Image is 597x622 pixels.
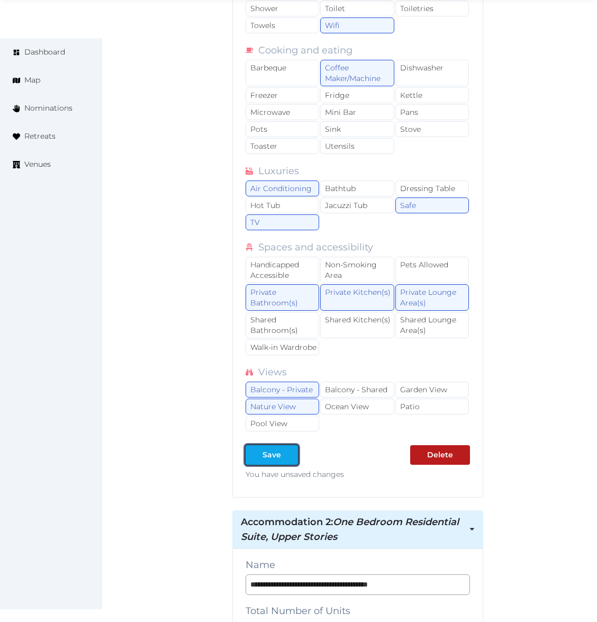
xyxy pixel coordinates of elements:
[258,43,352,60] label: Cooking and eating
[395,257,469,283] div: Pets Allowed
[246,284,319,311] div: Private Bathroom(s)
[395,312,469,338] div: Shared Lounge Area(s)
[246,399,319,414] div: Nature View
[246,138,319,154] div: Toaster
[320,60,394,86] div: Coffee Maker/Machine
[24,47,65,58] span: Dashboard
[258,365,287,382] label: Views
[320,399,394,414] div: Ocean View
[320,197,394,213] div: Jacuzzi Tub
[258,240,373,257] label: Spaces and accessibility
[246,60,319,86] div: Barbeque
[241,516,459,543] em: One Bedroom Residential Suite, Upper Stories
[246,181,319,196] div: Air Conditioning
[246,17,319,33] div: Towels
[320,382,394,398] div: Balcony - Shared
[427,449,453,461] div: Delete
[246,257,319,283] div: Handicapped Accessible
[24,75,40,86] span: Map
[246,469,469,480] div: You have unsaved changes
[246,382,319,398] div: Balcony - Private
[395,197,469,213] div: Safe
[395,181,469,196] div: Dressing Table
[246,445,298,465] button: Save
[246,121,319,137] div: Pots
[246,104,319,120] div: Microwave
[395,87,469,103] div: Kettle
[246,557,275,572] label: Name
[395,382,469,398] div: Garden View
[320,284,394,311] div: Private Kitchen(s)
[246,214,319,230] div: TV
[246,87,319,103] div: Freezer
[24,103,73,114] span: Nominations
[320,121,394,137] div: Sink
[395,60,469,86] div: Dishwasher
[395,121,469,137] div: Stove
[241,515,460,544] h2: Accommodation 2 :
[320,17,394,33] div: Wifi
[24,131,56,142] span: Retreats
[258,164,299,181] label: Luxuries
[246,603,350,618] label: Total Number of Units
[263,449,281,461] div: Save
[320,138,394,154] div: Utensils
[395,399,469,414] div: Patio
[246,197,319,213] div: Hot Tub
[320,312,394,338] div: Shared Kitchen(s)
[320,87,394,103] div: Fridge
[395,104,469,120] div: Pans
[320,257,394,283] div: Non-Smoking Area
[395,1,469,16] div: Toiletries
[320,104,394,120] div: Mini Bar
[246,312,319,338] div: Shared Bathroom(s)
[246,416,319,431] div: Pool View
[410,445,470,465] button: Delete
[246,339,319,355] div: Walk-in Wardrobe
[246,1,319,16] div: Shower
[395,284,469,311] div: Private Lounge Area(s)
[320,1,394,16] div: Toilet
[24,159,51,170] span: Venues
[320,181,394,196] div: Bathtub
